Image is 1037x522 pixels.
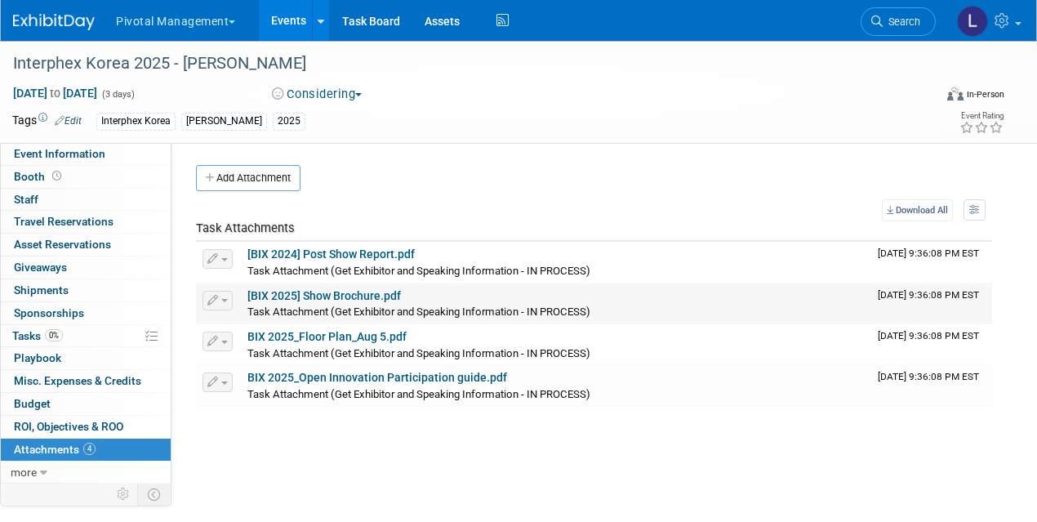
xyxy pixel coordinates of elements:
a: Budget [1,393,171,415]
span: Task Attachment (Get Exhibitor and Speaking Information - IN PROCESS) [247,388,590,400]
span: Task Attachments [196,221,295,235]
a: Tasks0% [1,325,171,347]
img: ExhibitDay [13,14,95,30]
td: Personalize Event Tab Strip [109,484,138,505]
td: Upload Timestamp [871,324,992,365]
span: Misc. Expenses & Credits [14,374,141,387]
a: Playbook [1,347,171,369]
a: more [1,462,171,484]
span: Asset Reservations [14,238,111,251]
span: Playbook [14,351,61,364]
td: Tags [12,112,82,131]
span: Task Attachment (Get Exhibitor and Speaking Information - IN PROCESS) [247,306,590,318]
span: Event Information [14,147,105,160]
a: Shipments [1,279,171,301]
a: Giveaways [1,257,171,279]
img: Leslie Pelton [957,6,988,37]
span: Attachments [14,443,96,456]
a: Sponsorships [1,302,171,324]
td: Upload Timestamp [871,283,992,324]
span: Booth not reserved yet [49,170,65,182]
div: Event Rating [959,112,1004,120]
a: Misc. Expenses & Credits [1,370,171,392]
span: more [11,466,37,479]
span: Booth [14,170,65,183]
a: [BIX 2025] Show Brochure.pdf [247,289,401,302]
td: Upload Timestamp [871,365,992,406]
a: Booth [1,166,171,188]
span: Shipments [14,283,69,297]
span: Tasks [12,329,63,342]
a: Search [861,7,936,36]
a: Edit [55,115,82,127]
span: Upload Timestamp [878,371,979,382]
a: Download All [882,199,953,221]
a: [BIX 2024] Post Show Report.pdf [247,248,415,261]
span: Task Attachment (Get Exhibitor and Speaking Information - IN PROCESS) [247,265,590,277]
span: Upload Timestamp [878,248,979,259]
span: (3 days) [100,89,135,100]
button: Considering [266,86,368,103]
span: Upload Timestamp [878,330,979,341]
a: ROI, Objectives & ROO [1,416,171,438]
span: Staff [14,193,38,206]
div: Event Format [860,85,1005,109]
a: Staff [1,189,171,211]
div: Interphex Korea 2025 - [PERSON_NAME] [7,49,919,78]
a: Travel Reservations [1,211,171,233]
a: Asset Reservations [1,234,171,256]
a: BIX 2025_Floor Plan_Aug 5.pdf [247,330,407,343]
div: In-Person [966,88,1004,100]
span: Upload Timestamp [878,289,979,301]
span: Giveaways [14,261,67,274]
a: Event Information [1,143,171,165]
span: 0% [45,329,63,341]
span: ROI, Objectives & ROO [14,420,123,433]
a: Attachments4 [1,439,171,461]
span: 4 [83,443,96,455]
div: Interphex Korea [96,113,176,130]
button: Add Attachment [196,165,300,191]
td: Upload Timestamp [871,242,992,283]
span: Search [883,16,920,28]
img: Format-Inperson.png [947,87,964,100]
td: Toggle Event Tabs [138,484,171,505]
span: Sponsorships [14,306,84,319]
span: to [47,87,63,100]
a: BIX 2025_Open Innovation Participation guide.pdf [247,371,507,384]
span: Travel Reservations [14,215,113,228]
span: [DATE] [DATE] [12,86,98,100]
span: Task Attachment (Get Exhibitor and Speaking Information - IN PROCESS) [247,347,590,359]
div: [PERSON_NAME] [181,113,267,130]
span: Budget [14,397,51,410]
div: 2025 [273,113,305,130]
